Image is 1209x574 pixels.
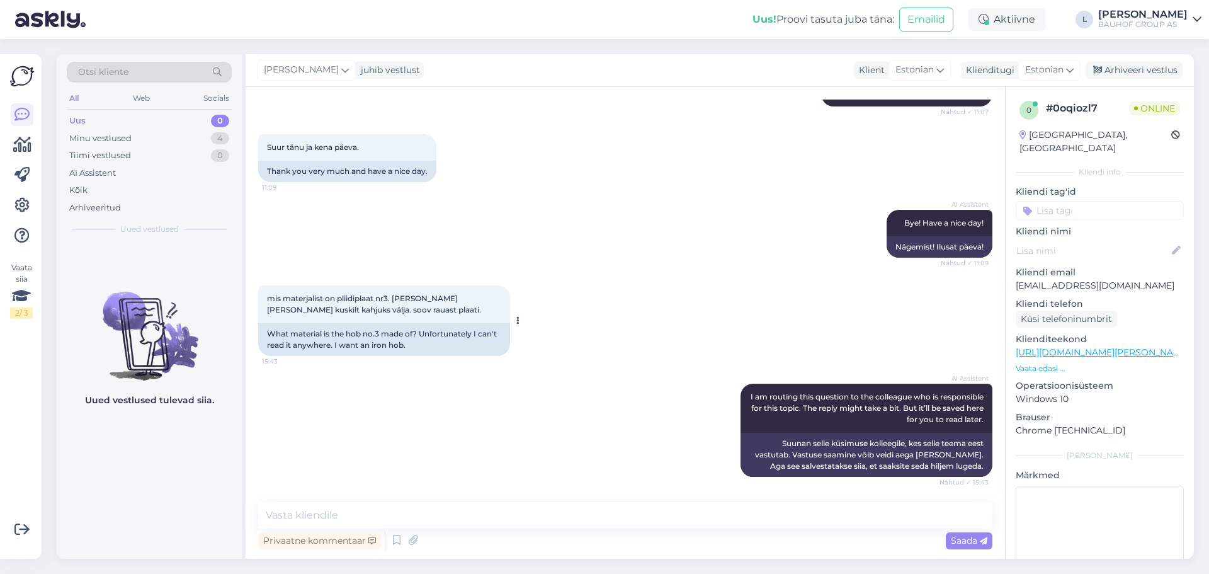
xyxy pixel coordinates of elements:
[120,224,179,235] span: Uued vestlused
[1016,225,1184,238] p: Kliendi nimi
[258,323,510,356] div: What material is the hob no.3 made of? Unfortunately I can't read it anywhere. I want an iron hob.
[10,262,33,319] div: Vaata siia
[258,161,436,182] div: Thank you very much and have a nice day.
[10,307,33,319] div: 2 / 3
[1016,244,1169,258] input: Lisa nimi
[1098,9,1188,20] div: [PERSON_NAME]
[69,149,131,162] div: Tiimi vestlused
[752,13,776,25] b: Uus!
[69,167,116,180] div: AI Assistent
[1046,101,1129,116] div: # 0oqiozl7
[69,184,88,197] div: Kõik
[57,269,242,382] img: No chats
[1016,297,1184,311] p: Kliendi telefon
[1098,20,1188,30] div: BAUHOF GROUP AS
[1129,101,1180,115] span: Online
[961,64,1014,77] div: Klienditugi
[968,8,1045,31] div: Aktiivne
[1016,450,1184,461] div: [PERSON_NAME]
[941,107,989,117] span: Nähtud ✓ 11:07
[262,183,309,192] span: 11:09
[1016,333,1184,346] p: Klienditeekond
[1025,63,1064,77] span: Estonian
[941,374,989,383] span: AI Assistent
[1016,424,1184,437] p: Chrome [TECHNICAL_ID]
[741,433,992,477] div: Suunan selle küsimuse kolleegile, kes selle teema eest vastutab. Vastuse saamine võib veidi aega ...
[201,90,232,106] div: Socials
[854,64,885,77] div: Klient
[211,132,229,145] div: 4
[69,132,132,145] div: Minu vestlused
[262,357,309,366] span: 15:43
[939,478,989,487] span: Nähtud ✓ 15:43
[69,202,121,214] div: Arhiveeritud
[751,392,985,424] span: I am routing this question to the colleague who is responsible for this topic. The reply might ta...
[1016,347,1189,358] a: [URL][DOMAIN_NAME][PERSON_NAME]
[130,90,152,106] div: Web
[1026,105,1031,115] span: 0
[264,63,339,77] span: [PERSON_NAME]
[941,258,989,268] span: Nähtud ✓ 11:09
[258,532,381,549] div: Privaatne kommentaar
[10,64,34,88] img: Askly Logo
[951,535,987,546] span: Saada
[69,115,86,127] div: Uus
[1016,393,1184,406] p: Windows 10
[356,64,420,77] div: juhib vestlust
[895,63,934,77] span: Estonian
[1016,379,1184,393] p: Operatsioonisüsteem
[1076,11,1093,28] div: L
[1098,9,1201,30] a: [PERSON_NAME]BAUHOF GROUP AS
[899,8,953,32] button: Emailid
[941,200,989,209] span: AI Assistent
[1016,363,1184,374] p: Vaata edasi ...
[1086,62,1183,79] div: Arhiveeri vestlus
[78,66,128,79] span: Otsi kliente
[904,218,984,227] span: Bye! Have a nice day!
[1019,129,1171,155] div: [GEOGRAPHIC_DATA], [GEOGRAPHIC_DATA]
[1016,201,1184,220] input: Lisa tag
[267,142,359,152] span: Suur tänu ja kena päeva.
[752,12,894,27] div: Proovi tasuta juba täna:
[1016,266,1184,279] p: Kliendi email
[1016,185,1184,198] p: Kliendi tag'id
[1016,469,1184,482] p: Märkmed
[211,115,229,127] div: 0
[267,294,481,314] span: mis materjalist on pliidiplaat nr3. [PERSON_NAME] [PERSON_NAME] kuskilt kahjuks välja. soov rauas...
[85,394,214,407] p: Uued vestlused tulevad siia.
[211,149,229,162] div: 0
[1016,411,1184,424] p: Brauser
[887,236,992,258] div: Nägemist! Ilusat päeva!
[1016,279,1184,292] p: [EMAIL_ADDRESS][DOMAIN_NAME]
[1016,311,1117,328] div: Küsi telefoninumbrit
[67,90,81,106] div: All
[1016,166,1184,178] div: Kliendi info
